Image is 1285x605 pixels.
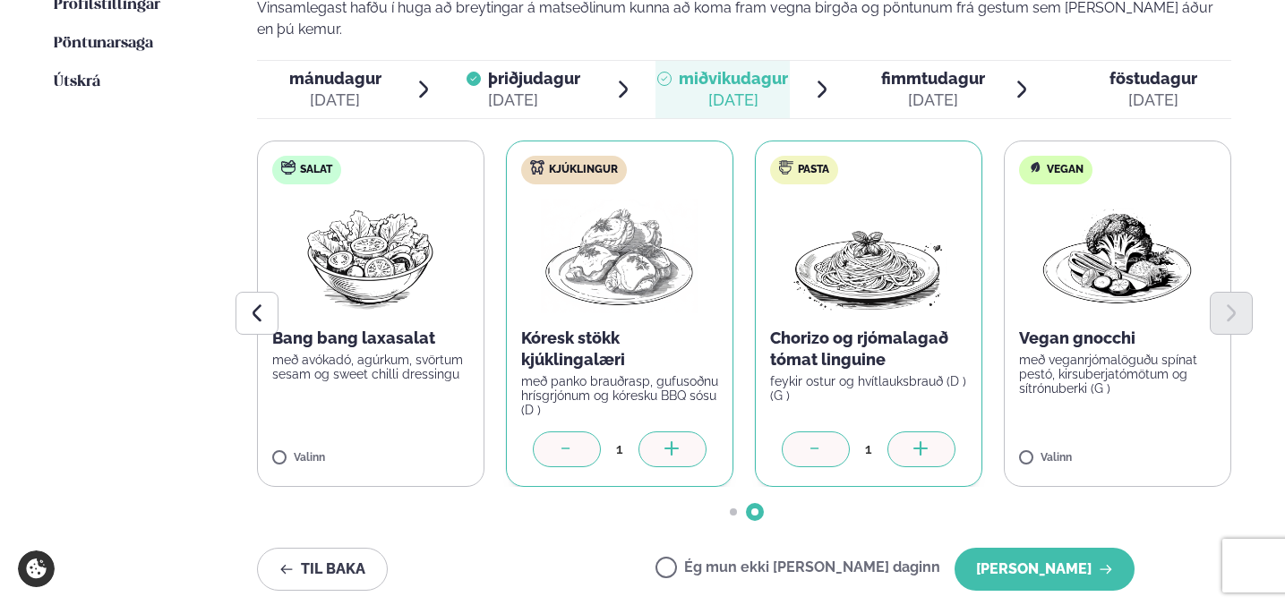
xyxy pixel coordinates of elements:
span: Útskrá [54,74,100,89]
span: Vegan [1047,163,1084,177]
button: Til baka [257,548,388,591]
span: Pöntunarsaga [54,36,153,51]
p: Bang bang laxasalat [272,328,469,349]
img: salad.svg [281,160,296,175]
span: Pasta [798,163,829,177]
button: Previous slide [236,292,278,335]
span: þriðjudagur [488,69,580,88]
p: með avókadó, agúrkum, svörtum sesam og sweet chilli dressingu [272,353,469,381]
div: 1 [601,439,638,459]
img: Spagetti.png [790,199,947,313]
span: föstudagur [1109,69,1197,88]
p: feykir ostur og hvítlauksbrauð (D ) (G ) [770,374,967,403]
button: Next slide [1210,292,1253,335]
div: [DATE] [881,89,985,111]
p: með panko brauðrasp, gufusoðnu hrísgrjónum og kóresku BBQ sósu (D ) [521,374,718,417]
p: Chorizo og rjómalagað tómat linguine [770,328,967,371]
div: [DATE] [289,89,381,111]
img: pasta.svg [779,160,793,175]
a: Cookie settings [18,550,55,587]
img: chicken.svg [530,160,544,175]
span: Go to slide 1 [730,508,737,516]
img: Vegan.png [1039,199,1196,313]
div: 1 [850,439,887,459]
div: [DATE] [679,89,788,111]
p: Kóresk stökk kjúklingalæri [521,328,718,371]
p: Vegan gnocchi [1019,328,1216,349]
button: [PERSON_NAME] [955,548,1135,591]
span: Go to slide 2 [751,508,758,516]
div: [DATE] [488,89,580,111]
span: Kjúklingur [549,163,618,177]
img: Chicken-thighs.png [541,199,698,313]
span: fimmtudagur [881,69,985,88]
img: Salad.png [291,199,450,313]
img: Vegan.svg [1028,160,1042,175]
span: miðvikudagur [679,69,788,88]
p: með veganrjómalöguðu spínat pestó, kirsuberjatómötum og sítrónuberki (G ) [1019,353,1216,396]
a: Útskrá [54,72,100,93]
a: Pöntunarsaga [54,33,153,55]
span: Salat [300,163,332,177]
span: mánudagur [289,69,381,88]
div: [DATE] [1109,89,1197,111]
